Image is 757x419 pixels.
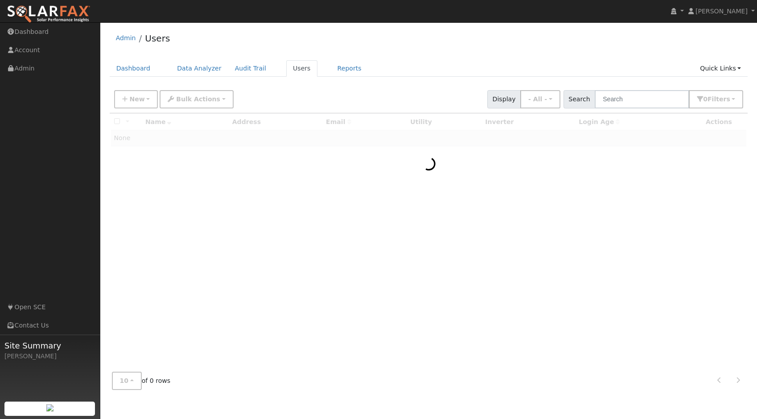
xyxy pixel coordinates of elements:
span: New [129,95,144,103]
a: Dashboard [110,60,157,77]
a: Users [145,33,170,44]
a: Data Analyzer [170,60,228,77]
a: Users [286,60,317,77]
div: [PERSON_NAME] [4,352,95,361]
a: Quick Links [693,60,748,77]
span: Filter [708,95,730,103]
span: Bulk Actions [176,95,220,103]
button: Bulk Actions [160,90,233,108]
span: Site Summary [4,340,95,352]
button: 0Filters [689,90,743,108]
span: Search [564,90,595,108]
span: s [726,95,730,103]
button: - All - [520,90,560,108]
a: Reports [331,60,368,77]
input: Search [595,90,689,108]
button: New [114,90,158,108]
span: [PERSON_NAME] [695,8,748,15]
a: Audit Trail [228,60,273,77]
img: retrieve [46,404,53,411]
span: of 0 rows [112,372,171,390]
span: Display [487,90,521,108]
span: 10 [120,377,129,384]
a: Admin [116,34,136,41]
img: SolarFax [7,5,91,24]
button: 10 [112,372,142,390]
